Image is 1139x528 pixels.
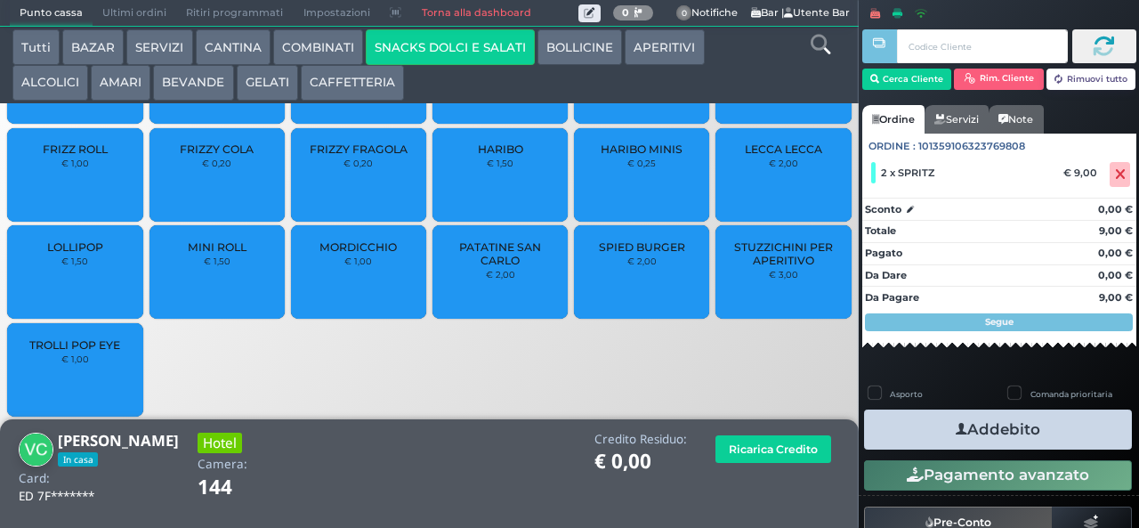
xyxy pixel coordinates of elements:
button: BAZAR [62,29,124,65]
strong: Sconto [865,202,901,217]
a: Servizi [925,105,989,134]
small: € 1,50 [204,256,230,266]
button: GELATI [237,65,298,101]
span: TROLLI POP EYE [29,338,120,352]
small: € 2,00 [627,256,657,266]
button: Rimuovi tutto [1046,69,1136,90]
strong: 9,00 € [1099,224,1133,237]
button: COMBINATI [273,29,363,65]
span: 2 x SPRITZ [881,167,934,179]
span: MINI ROLL [188,240,246,254]
small: € 0,20 [202,158,231,168]
button: Pagamento avanzato [864,460,1132,491]
span: 101359106323769808 [918,139,1025,154]
span: PATATINE SAN CARLO [448,240,553,267]
small: € 0,20 [343,158,373,168]
span: SPIED BURGER [599,240,685,254]
strong: 0,00 € [1098,203,1133,215]
div: € 9,00 [1061,167,1106,179]
button: AMARI [91,65,150,101]
button: SNACKS DOLCI E SALATI [366,29,535,65]
strong: Totale [865,224,896,237]
button: Tutti [12,29,60,65]
h3: Hotel [198,433,242,453]
button: Cerca Cliente [862,69,952,90]
span: FRIZZY COLA [180,142,254,156]
input: Codice Cliente [897,29,1067,63]
button: BEVANDE [153,65,233,101]
small: € 1,00 [344,256,372,266]
h4: Credito Residuo: [594,433,687,446]
span: 0 [676,5,692,21]
b: [PERSON_NAME] [58,430,179,451]
button: Ricarica Credito [715,435,831,463]
strong: 0,00 € [1098,247,1133,259]
span: Ultimi ordini [93,1,176,26]
span: Ordine : [868,139,916,154]
span: In casa [58,452,98,467]
span: Punto cassa [10,1,93,26]
label: Asporto [890,388,923,400]
span: HARIBO [478,142,523,156]
h1: € 0,00 [594,451,687,473]
small: € 1,00 [61,353,89,364]
button: APERITIVI [625,29,704,65]
span: LOLLIPOP [47,240,103,254]
span: STUZZICHINI PER APERITIVO [731,240,836,267]
span: LECCA LECCA [745,142,822,156]
strong: Da Pagare [865,291,919,304]
h4: Card: [19,472,50,485]
span: FRIZZ ROLL [43,142,108,156]
button: Rim. Cliente [954,69,1044,90]
button: Addebito [864,410,1132,450]
h4: Camera: [198,458,247,471]
small: € 3,00 [769,269,798,280]
span: FRIZZY FRAGOLA [310,142,408,156]
strong: Segue [985,316,1014,328]
button: SERVIZI [126,29,192,65]
b: 0 [622,6,629,19]
span: HARIBO MINIS [601,142,683,156]
small: € 1,50 [487,158,513,168]
span: Ritiri programmati [176,1,293,26]
small: € 0,25 [627,158,656,168]
strong: 9,00 € [1099,291,1133,304]
a: Torna alla dashboard [411,1,540,26]
img: Vincenzo Carcagnolo [19,433,53,467]
a: Ordine [862,105,925,134]
button: BOLLICINE [537,29,622,65]
span: Impostazioni [294,1,380,26]
strong: 0,00 € [1098,269,1133,281]
strong: Pagato [865,247,902,259]
strong: Da Dare [865,269,907,281]
button: CANTINA [196,29,271,65]
h1: 144 [198,476,282,499]
small: € 1,50 [61,256,88,266]
button: ALCOLICI [12,65,88,101]
label: Comanda prioritaria [1030,388,1112,400]
a: Note [989,105,1043,134]
span: MORDICCHIO [319,240,397,254]
small: € 2,00 [486,269,515,280]
button: CAFFETTERIA [301,65,404,101]
small: € 2,00 [769,158,798,168]
small: € 1,00 [61,158,89,168]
